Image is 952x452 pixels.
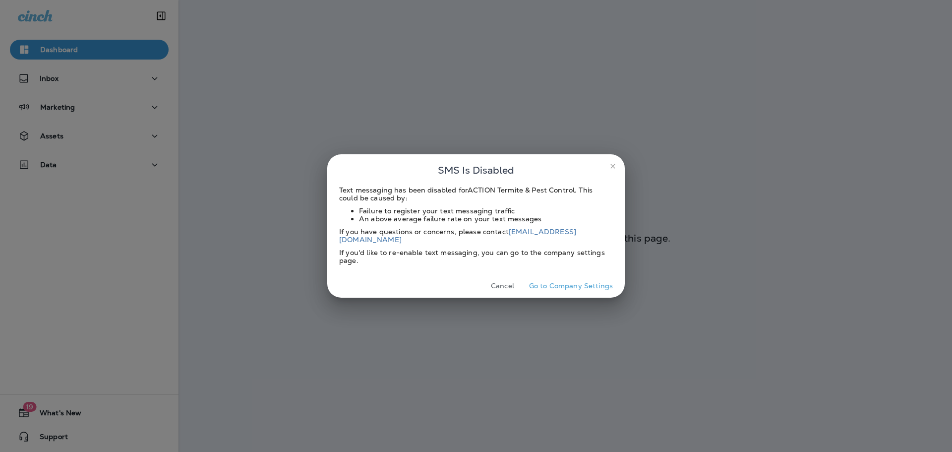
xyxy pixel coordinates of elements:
button: Go to Company Settings [525,278,617,294]
a: [EMAIL_ADDRESS][DOMAIN_NAME] [339,227,576,244]
li: Failure to register your text messaging traffic [359,207,613,215]
div: If you'd like to re-enable text messaging, you can go to the company settings page. [339,249,613,264]
div: Text messaging has been disabled for ACTION Termite & Pest Control . This could be caused by: [339,186,613,202]
li: An above average failure rate on your text messages [359,215,613,223]
button: close [605,158,621,174]
button: Cancel [484,278,521,294]
span: SMS Is Disabled [438,162,514,178]
div: If you have questions or concerns, please contact [339,228,613,244]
